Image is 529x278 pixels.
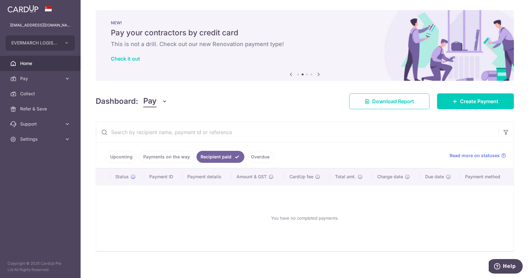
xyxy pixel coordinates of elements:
[20,121,62,127] span: Support
[115,174,129,180] span: Status
[460,98,498,105] span: Create Payment
[111,20,499,25] p: NEW!
[111,28,499,38] h5: Pay your contractors by credit card
[289,174,313,180] span: CardUp fee
[236,174,267,180] span: Amount & GST
[139,151,194,163] a: Payments on the way
[196,151,244,163] a: Recipient paid
[111,56,140,62] a: Check it out
[450,152,500,159] span: Read more on statuses
[106,151,137,163] a: Upcoming
[20,106,62,112] span: Refer & Save
[460,169,514,185] th: Payment method
[20,60,62,67] span: Home
[335,174,356,180] span: Total amt.
[104,190,506,246] div: You have no completed payments.
[144,169,182,185] th: Payment ID
[143,95,156,107] span: Pay
[143,95,168,107] button: Pay
[96,10,514,81] img: Renovation banner
[377,174,403,180] span: Charge date
[20,136,62,142] span: Settings
[11,40,58,46] span: EVERMARCH LOGISTICS (S) PTE LTD
[10,22,71,28] p: [EMAIL_ADDRESS][DOMAIN_NAME]
[8,5,38,13] img: CardUp
[372,98,414,105] span: Download Report
[247,151,274,163] a: Overdue
[425,174,444,180] span: Due date
[111,40,499,48] h6: This is not a drill. Check out our new Renovation payment type!
[20,91,62,97] span: Collect
[489,259,523,275] iframe: Opens a widget where you can find more information
[96,96,138,107] h4: Dashboard:
[450,152,506,159] a: Read more on statuses
[349,93,429,109] a: Download Report
[182,169,231,185] th: Payment details
[96,122,498,142] input: Search by recipient name, payment id or reference
[437,93,514,109] a: Create Payment
[6,35,75,50] button: EVERMARCH LOGISTICS (S) PTE LTD
[20,75,62,82] span: Pay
